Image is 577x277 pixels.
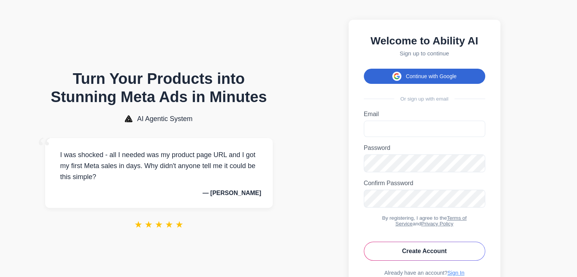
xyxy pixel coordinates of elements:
label: Email [364,111,485,118]
div: Already have an account? [364,270,485,276]
button: Continue with Google [364,69,485,84]
div: Or sign up with email [364,96,485,102]
button: Create Account [364,242,485,261]
p: I was shocked - all I needed was my product page URL and I got my first Meta sales in days. Why d... [57,150,261,182]
p: Sign up to continue [364,50,485,57]
span: ★ [175,219,184,230]
img: AI Agentic System Logo [125,115,132,122]
span: ★ [155,219,163,230]
span: ★ [165,219,173,230]
span: ★ [134,219,143,230]
span: “ [38,131,51,165]
a: Terms of Service [395,215,467,227]
a: Privacy Policy [421,221,453,227]
span: AI Agentic System [137,115,192,123]
p: — [PERSON_NAME] [57,190,261,197]
label: Confirm Password [364,180,485,187]
h2: Welcome to Ability AI [364,35,485,47]
h1: Turn Your Products into Stunning Meta Ads in Minutes [45,69,273,106]
a: Sign In [447,270,464,276]
div: By registering, I agree to the and [364,215,485,227]
label: Password [364,145,485,151]
span: ★ [145,219,153,230]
